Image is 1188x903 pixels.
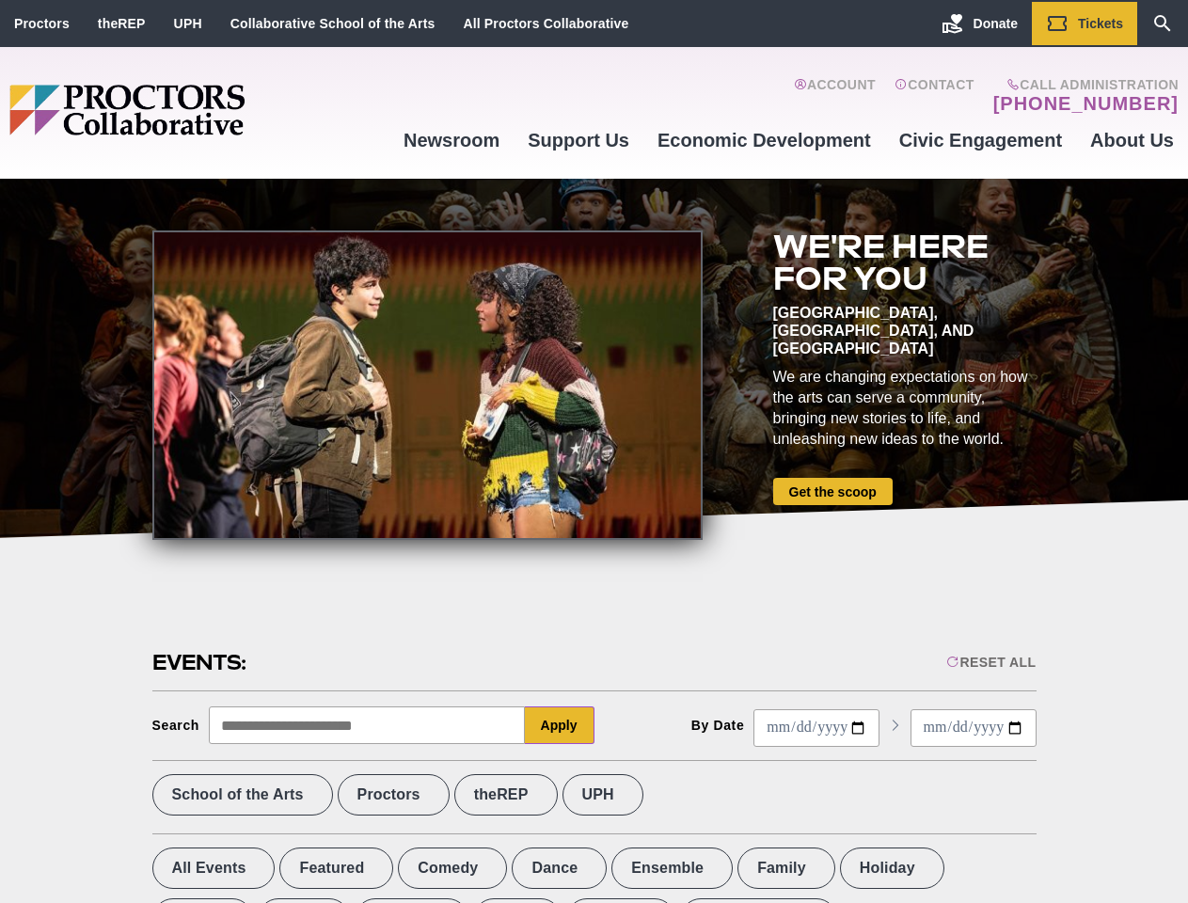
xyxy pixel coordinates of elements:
a: Account [794,77,876,115]
label: theREP [454,774,558,816]
a: Search [1137,2,1188,45]
div: Reset All [946,655,1036,670]
div: By Date [691,718,745,733]
label: Family [737,848,835,889]
a: Support Us [514,115,643,166]
a: Civic Engagement [885,115,1076,166]
a: Newsroom [389,115,514,166]
label: Holiday [840,848,944,889]
span: Tickets [1078,16,1123,31]
a: theREP [98,16,146,31]
label: Ensemble [611,848,733,889]
h2: Events: [152,648,249,677]
a: Economic Development [643,115,885,166]
a: All Proctors Collaborative [463,16,628,31]
button: Apply [525,706,594,744]
span: Call Administration [988,77,1179,92]
a: Contact [895,77,974,115]
a: Tickets [1032,2,1137,45]
a: Donate [927,2,1032,45]
a: UPH [174,16,202,31]
label: All Events [152,848,276,889]
h2: We're here for you [773,230,1037,294]
a: Proctors [14,16,70,31]
img: Proctors logo [9,85,389,135]
label: Comedy [398,848,507,889]
label: Proctors [338,774,450,816]
a: About Us [1076,115,1188,166]
label: Dance [512,848,607,889]
a: Collaborative School of the Arts [230,16,436,31]
label: School of the Arts [152,774,333,816]
div: Search [152,718,200,733]
div: We are changing expectations on how the arts can serve a community, bringing new stories to life,... [773,367,1037,450]
div: [GEOGRAPHIC_DATA], [GEOGRAPHIC_DATA], and [GEOGRAPHIC_DATA] [773,304,1037,357]
span: Donate [974,16,1018,31]
label: Featured [279,848,393,889]
label: UPH [562,774,643,816]
a: [PHONE_NUMBER] [993,92,1179,115]
a: Get the scoop [773,478,893,505]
